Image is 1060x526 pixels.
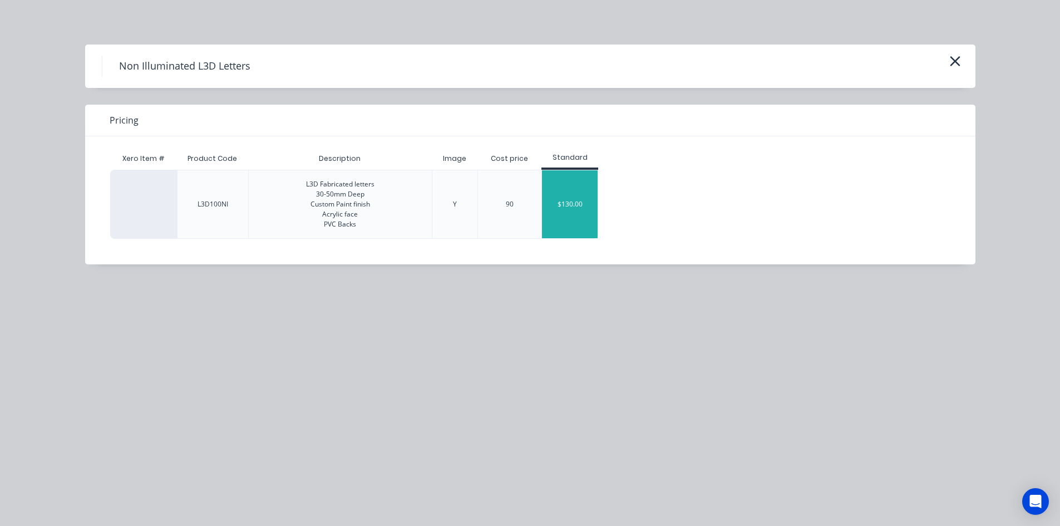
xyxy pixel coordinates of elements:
[198,199,228,209] div: L3D100NI
[102,56,267,77] h4: Non Illuminated L3D Letters
[453,199,457,209] div: Y
[434,145,475,173] div: Image
[541,153,598,163] div: Standard
[306,179,374,229] div: L3D Fabricated letters 30-50mm Deep Custom Paint finish Acrylic face PVC Backs
[110,114,139,127] span: Pricing
[1022,488,1049,515] div: Open Intercom Messenger
[482,145,537,173] div: Cost price
[110,148,177,170] div: Xero Item #
[542,170,598,238] div: $130.00
[310,145,369,173] div: Description
[506,199,514,209] div: 90
[179,145,246,173] div: Product Code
